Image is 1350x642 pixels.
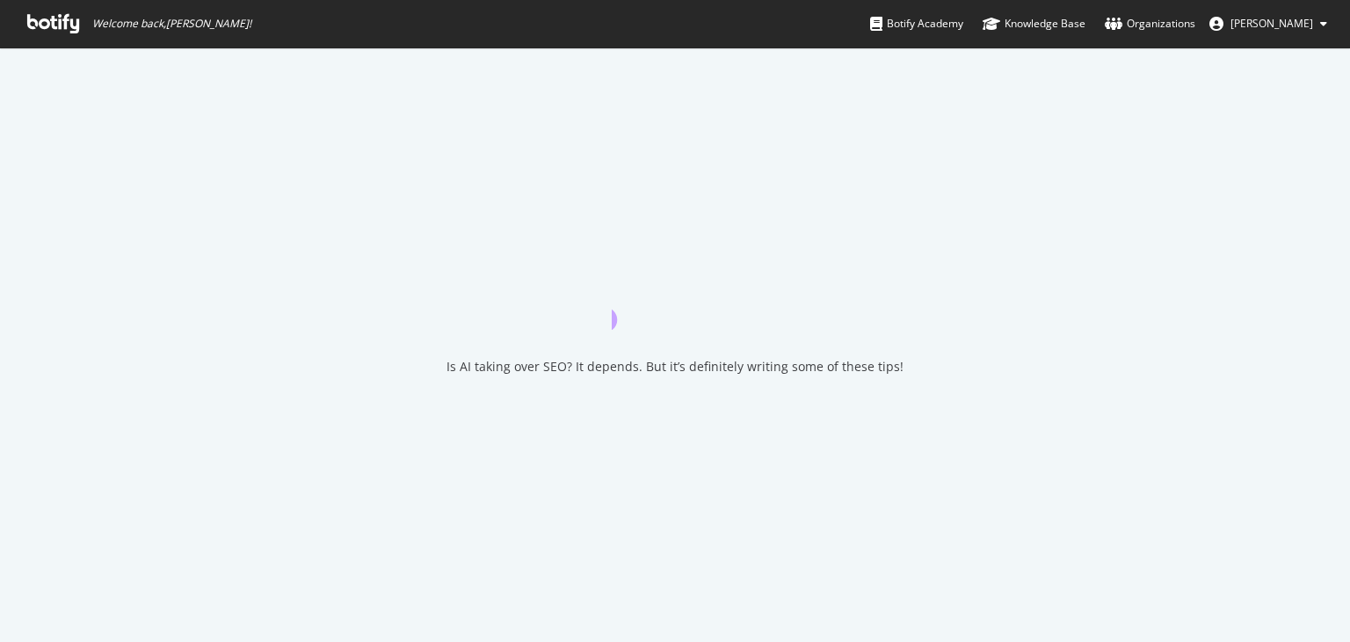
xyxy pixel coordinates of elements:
[983,15,1085,33] div: Knowledge Base
[1195,10,1341,38] button: [PERSON_NAME]
[1105,15,1195,33] div: Organizations
[92,17,251,31] span: Welcome back, [PERSON_NAME] !
[1230,16,1313,31] span: Venus Martel
[870,15,963,33] div: Botify Academy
